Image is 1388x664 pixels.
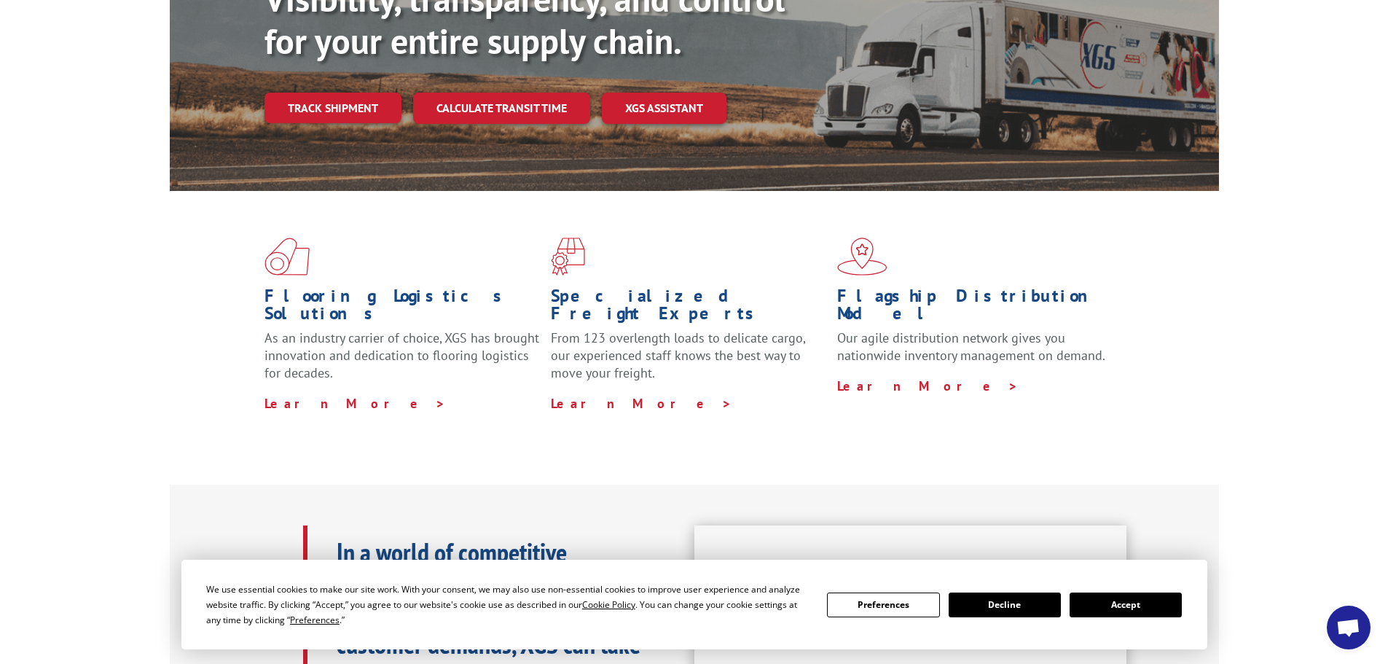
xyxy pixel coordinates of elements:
span: Cookie Policy [582,598,635,611]
a: Calculate transit time [413,93,590,124]
h1: Flooring Logistics Solutions [264,287,540,329]
span: As an industry carrier of choice, XGS has brought innovation and dedication to flooring logistics... [264,329,539,381]
a: Learn More > [264,395,446,412]
button: Decline [949,593,1061,617]
img: xgs-icon-focused-on-flooring-red [551,238,585,276]
a: Learn More > [837,378,1019,394]
div: We use essential cookies to make our site work. With your consent, we may also use non-essential ... [206,582,809,628]
img: xgs-icon-total-supply-chain-intelligence-red [264,238,310,276]
button: Accept [1070,593,1182,617]
button: Preferences [827,593,939,617]
a: Track shipment [264,93,401,123]
h1: Specialized Freight Experts [551,287,826,329]
h1: Flagship Distribution Model [837,287,1113,329]
span: Our agile distribution network gives you nationwide inventory management on demand. [837,329,1105,364]
img: xgs-icon-flagship-distribution-model-red [837,238,887,276]
div: Cookie Consent Prompt [181,560,1207,649]
p: From 123 overlength loads to delicate cargo, our experienced staff knows the best way to move you... [551,329,826,394]
span: Preferences [290,614,340,626]
a: Learn More > [551,395,732,412]
a: XGS ASSISTANT [602,93,726,124]
a: Open chat [1327,606,1371,649]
